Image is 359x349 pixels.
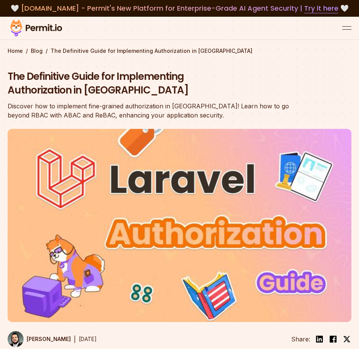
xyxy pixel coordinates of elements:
[329,335,338,344] img: facebook
[8,18,65,38] img: Permit logo
[8,3,351,14] div: 🤍 🤍
[21,3,338,13] span: [DOMAIN_NAME] - Permit's New Platform for Enterprise-Grade AI Agent Security |
[8,102,300,120] div: Discover how to implement fine-grained authorization in [GEOGRAPHIC_DATA]! Learn how to go beyond...
[8,47,23,55] a: Home
[8,70,300,97] h1: The Definitive Guide for Implementing Authorization in [GEOGRAPHIC_DATA]
[27,335,71,343] p: [PERSON_NAME]
[79,336,97,342] time: [DATE]
[31,47,43,55] a: Blog
[343,335,351,343] img: twitter
[304,3,338,13] a: Try it here
[315,335,324,344] img: linkedin
[8,331,24,347] img: Gabriel L. Manor
[8,47,351,55] div: / /
[8,129,351,322] img: The Definitive Guide for Implementing Authorization in Laravel
[8,331,71,347] a: [PERSON_NAME]
[291,335,310,344] li: Share:
[74,335,76,344] div: |
[342,24,351,33] button: open menu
